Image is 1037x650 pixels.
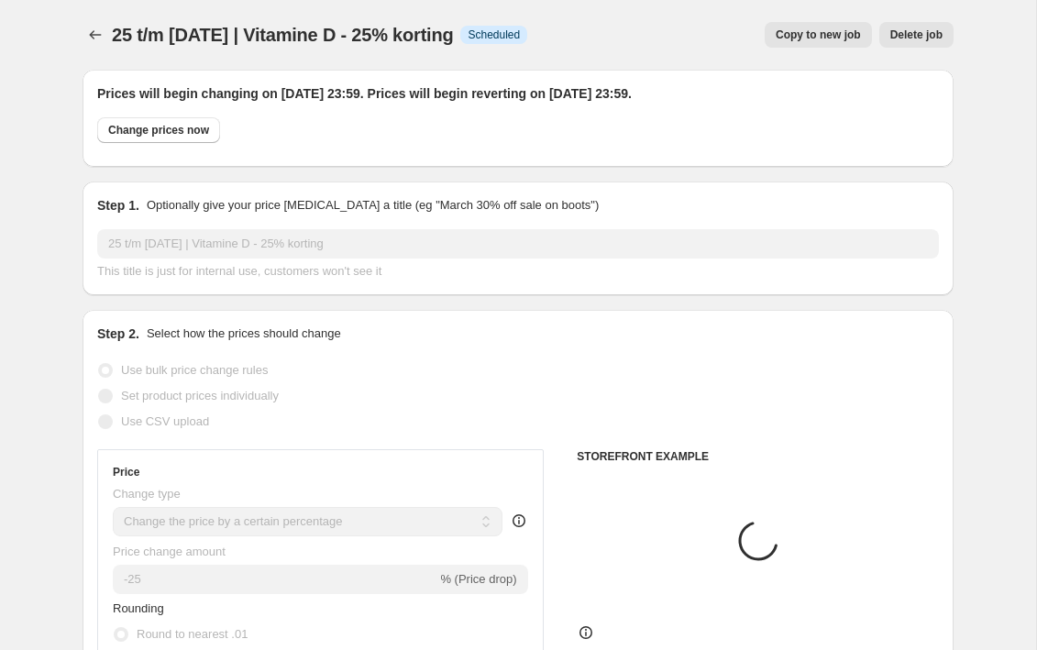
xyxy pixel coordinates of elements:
[890,28,943,42] span: Delete job
[97,229,939,259] input: 30% off holiday sale
[113,565,436,594] input: -15
[97,84,939,103] h2: Prices will begin changing on [DATE] 23:59. Prices will begin reverting on [DATE] 23:59.
[468,28,520,42] span: Scheduled
[121,389,279,402] span: Set product prices individually
[147,325,341,343] p: Select how the prices should change
[97,264,381,278] span: This title is just for internal use, customers won't see it
[113,545,226,558] span: Price change amount
[147,196,599,215] p: Optionally give your price [MEDICAL_DATA] a title (eg "March 30% off sale on boots")
[121,363,268,377] span: Use bulk price change rules
[97,325,139,343] h2: Step 2.
[577,449,939,464] h6: STOREFRONT EXAMPLE
[112,25,453,45] span: 25 t/m [DATE] | Vitamine D - 25% korting
[97,117,220,143] button: Change prices now
[108,123,209,138] span: Change prices now
[440,572,516,586] span: % (Price drop)
[113,487,181,501] span: Change type
[510,512,528,530] div: help
[113,601,164,615] span: Rounding
[97,196,139,215] h2: Step 1.
[121,414,209,428] span: Use CSV upload
[113,465,139,479] h3: Price
[879,22,954,48] button: Delete job
[776,28,861,42] span: Copy to new job
[137,627,248,641] span: Round to nearest .01
[765,22,872,48] button: Copy to new job
[83,22,108,48] button: Price change jobs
